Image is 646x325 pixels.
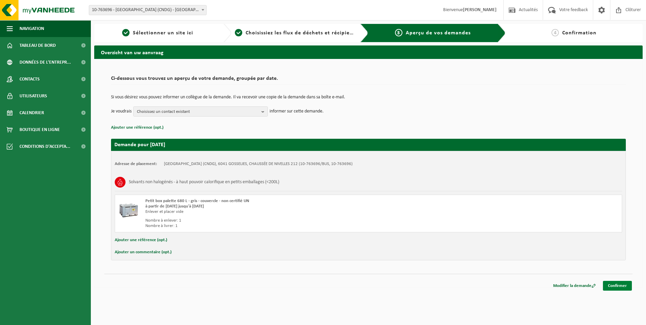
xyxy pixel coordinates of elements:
[122,29,130,36] span: 1
[603,281,632,291] a: Confirmer
[145,209,395,215] div: Enlever et placer vide
[562,30,597,36] span: Confirmation
[406,30,471,36] span: Aperçu de vos demandes
[463,7,497,12] strong: [PERSON_NAME]
[145,223,395,229] div: Nombre à livrer: 1
[246,30,358,36] span: Choisissiez les flux de déchets et récipients
[270,106,324,117] p: informer sur cette demande.
[111,95,626,100] p: Si vous désirez vous pouvez informer un collègue de la demande. Il va recevoir une copie de la de...
[548,281,601,291] a: Modifier la demande
[115,236,167,245] button: Ajouter une référence (opt.)
[89,5,206,15] span: 10-763696 - CLINIQUE NOTRE DAME DE GRÂCE (CNDG) - GOSSELIES
[145,218,395,223] div: Nombre à enlever: 1
[145,199,249,203] span: Petit box palette 680 L - gris - couvercle - non certifié UN
[98,29,218,37] a: 1Sélectionner un site ici
[551,29,559,36] span: 4
[235,29,242,36] span: 2
[164,161,353,167] td: [GEOGRAPHIC_DATA] (CNDG), 6041 GOSSELIES, CHAUSSÉE DE NIVELLES 212 (10-763696/BUS, 10-763696)
[20,20,44,37] span: Navigation
[111,123,164,132] button: Ajouter une référence (opt.)
[111,106,132,117] p: Je voudrais
[118,198,139,219] img: PB-LB-0680-HPE-GY-11.png
[20,121,60,138] span: Boutique en ligne
[115,248,172,257] button: Ajouter un commentaire (opt.)
[20,104,44,121] span: Calendrier
[129,177,279,188] h3: Solvants non halogénés - à haut pouvoir calorifique en petits emballages (<200L)
[114,142,165,148] strong: Demande pour [DATE]
[133,106,268,117] button: Choisissez un contact existant
[115,162,157,166] strong: Adresse de placement:
[235,29,355,37] a: 2Choisissiez les flux de déchets et récipients
[395,29,402,36] span: 3
[133,30,193,36] span: Sélectionner un site ici
[145,204,204,208] strong: à partir de [DATE] jusqu'à [DATE]
[20,37,56,54] span: Tableau de bord
[94,45,643,59] h2: Overzicht van uw aanvraag
[137,107,259,117] span: Choisissez un contact existant
[20,88,47,104] span: Utilisateurs
[20,138,70,155] span: Conditions d'accepta...
[89,5,207,15] span: 10-763696 - CLINIQUE NOTRE DAME DE GRÂCE (CNDG) - GOSSELIES
[20,54,71,71] span: Données de l'entrepr...
[111,76,626,85] h2: Ci-dessous vous trouvez un aperçu de votre demande, groupée par date.
[20,71,40,88] span: Contacts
